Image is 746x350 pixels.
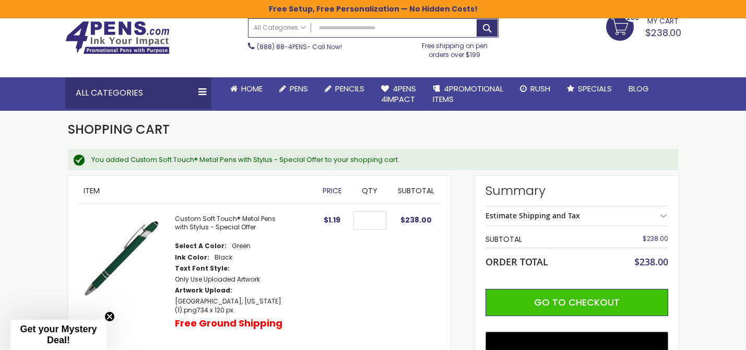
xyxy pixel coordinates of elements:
dd: Green [232,242,251,250]
span: Rush [530,83,550,94]
span: Subtotal [398,185,434,196]
dd: Black [215,253,232,262]
span: Pens [290,83,308,94]
a: Home [222,77,271,100]
span: Pencils [335,83,364,94]
span: Item [84,185,100,196]
span: - Call Now! [257,42,342,51]
span: Go to Checkout [534,296,620,309]
span: Shopping Cart [68,121,170,138]
dt: Text Font Style [175,264,230,273]
a: [GEOGRAPHIC_DATA], [US_STATE] (1).png [175,297,281,314]
span: Qty [362,185,377,196]
a: Pens [271,77,316,100]
span: $238.00 [400,215,432,225]
strong: Estimate Shipping and Tax [486,211,580,220]
div: Free shipping on pen orders over $199 [411,38,499,59]
dt: Select A Color [175,242,227,250]
a: $238.00 200 [606,13,681,39]
span: Home [241,83,263,94]
dt: Ink Color [175,253,209,262]
div: All Categories [65,77,211,109]
a: Specials [559,77,620,100]
a: (888) 88-4PENS [257,42,307,51]
button: Go to Checkout [486,289,668,316]
img: 4Pens Custom Pens and Promotional Products [65,21,170,54]
span: Blog [629,83,649,94]
span: Price [323,185,342,196]
span: $238.00 [643,234,668,243]
th: Subtotal [486,231,607,248]
iframe: Google Customer Reviews [660,322,746,350]
span: 4PROMOTIONAL ITEMS [433,83,503,104]
p: Free Ground Shipping [175,317,282,330]
a: Blog [620,77,657,100]
a: 4Pens4impact [373,77,424,111]
div: Get your Mystery Deal!Close teaser [10,320,106,350]
a: 4PROMOTIONALITEMS [424,77,512,111]
span: Specials [578,83,612,94]
span: $238.00 [645,26,681,39]
span: $238.00 [634,255,668,268]
button: Close teaser [104,311,115,322]
strong: Order Total [486,254,548,268]
a: Custom Soft Touch® Metal Pens with Stylus - Special Offer [175,214,276,231]
dt: Artwork Upload [175,286,232,295]
img: Custom Soft Touch® Metal Pens with Stylus-Green [78,215,164,301]
span: All Categories [254,24,306,32]
a: All Categories [248,19,311,36]
div: You added Custom Soft Touch® Metal Pens with Stylus - Special Offer to your shopping cart. [91,155,668,165]
span: 4Pens 4impact [381,83,416,104]
span: $1.19 [324,215,340,225]
dd: 734 x 120 px. [175,297,313,314]
a: Pencils [316,77,373,100]
strong: Summary [486,182,668,199]
span: Get your Mystery Deal! [20,324,97,345]
a: Rush [512,77,559,100]
dd: Only Use Uploaded Artwork [175,275,260,284]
